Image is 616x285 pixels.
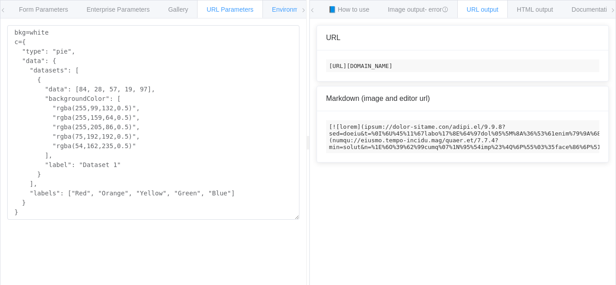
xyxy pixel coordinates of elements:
[87,6,150,13] span: Enterprise Parameters
[19,6,68,13] span: Form Parameters
[272,6,311,13] span: Environments
[168,6,188,13] span: Gallery
[326,34,340,41] span: URL
[572,6,614,13] span: Documentation
[326,95,430,102] span: Markdown (image and editor url)
[326,120,599,153] code: [![lorem](ipsum://dolor-sitame.con/adipi.el/9.9.8?sed=doeiu&t=%0I%6U%45%11%67labo%17%8E%64%97dol%...
[388,6,448,13] span: Image output
[467,6,498,13] span: URL output
[517,6,553,13] span: HTML output
[207,6,253,13] span: URL Parameters
[328,6,369,13] span: 📘 How to use
[425,6,448,13] span: - error
[326,59,599,72] code: [URL][DOMAIN_NAME]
